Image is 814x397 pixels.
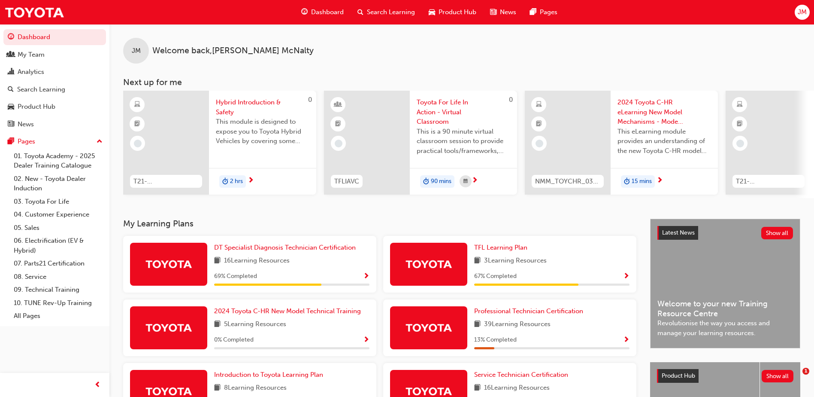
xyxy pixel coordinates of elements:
span: Welcome to your new Training Resource Centre [657,299,793,318]
span: book-icon [214,383,221,394]
span: search-icon [357,7,363,18]
a: Service Technician Certification [474,370,572,380]
span: Dashboard [311,7,344,17]
span: Welcome back , [PERSON_NAME] McNalty [152,46,314,56]
span: duration-icon [624,176,630,187]
span: Show Progress [623,273,629,281]
a: 08. Service [10,270,106,284]
span: 0 % Completed [214,335,254,345]
img: Trak [405,320,452,335]
span: learningRecordVerb_NONE-icon [335,140,342,147]
span: people-icon [8,51,14,59]
span: learningRecordVerb_NONE-icon [536,140,543,147]
span: 5 Learning Resources [224,319,286,330]
a: DT Specialist Diagnosis Technician Certification [214,243,359,253]
span: book-icon [474,256,481,266]
a: 0T21-FOD_HVIS_PREREQHybrid Introduction & SafetyThis module is designed to expose you to Toyota H... [123,91,316,195]
span: next-icon [248,177,254,185]
a: 06. Electrification (EV & Hybrid) [10,234,106,257]
h3: My Learning Plans [123,219,636,229]
span: next-icon [472,177,478,185]
a: 05. Sales [10,221,106,235]
span: TFLIAVC [334,177,359,186]
a: 09. Technical Training [10,283,106,296]
span: Hybrid Introduction & Safety [216,98,309,117]
span: prev-icon [94,380,101,391]
span: Professional Technician Certification [474,307,583,315]
span: 2 hrs [230,177,243,186]
a: car-iconProduct Hub [422,3,483,21]
a: Product HubShow all [657,369,793,383]
span: T21-PTFOR_PRE_READ [736,177,801,186]
span: This is a 90 minute virtual classroom session to provide practical tools/frameworks, behaviours a... [417,127,510,156]
span: This module is designed to expose you to Toyota Hybrid Vehicles by covering some history of the H... [216,117,309,146]
span: 90 mins [431,177,451,186]
button: JM [795,5,810,20]
iframe: Intercom live chat [785,368,805,388]
a: Professional Technician Certification [474,306,587,316]
a: News [3,116,106,132]
a: Product Hub [3,99,106,115]
span: 3 Learning Resources [484,256,547,266]
span: book-icon [474,383,481,394]
a: Introduction to Toyota Learning Plan [214,370,327,380]
img: Trak [405,257,452,272]
span: learningResourceType_ELEARNING-icon [536,99,542,110]
span: book-icon [214,256,221,266]
span: Search Learning [367,7,415,17]
span: booktick-icon [536,119,542,130]
a: TFL Learning Plan [474,243,531,253]
span: News [500,7,516,17]
span: 0 [308,96,312,104]
h3: Next up for me [109,77,814,87]
span: book-icon [214,319,221,330]
button: Show all [762,370,794,382]
a: Analytics [3,64,106,80]
a: My Team [3,47,106,63]
span: JM [132,46,141,56]
span: Introduction to Toyota Learning Plan [214,371,323,379]
a: Latest NewsShow allWelcome to your new Training Resource CentreRevolutionise the way you access a... [650,219,800,348]
span: learningResourceType_ELEARNING-icon [134,99,140,110]
span: duration-icon [423,176,429,187]
a: search-iconSearch Learning [351,3,422,21]
a: 03. Toyota For Life [10,195,106,208]
a: guage-iconDashboard [294,3,351,21]
a: pages-iconPages [523,3,564,21]
a: 0TFLIAVCToyota For Life In Action - Virtual ClassroomThis is a 90 minute virtual classroom sessio... [324,91,517,195]
span: Show Progress [623,336,629,344]
span: 69 % Completed [214,272,257,281]
span: booktick-icon [134,119,140,130]
div: Pages [18,137,35,147]
span: booktick-icon [335,119,341,130]
a: NMM_TOYCHR_032024_MODULE_12024 Toyota C-HR eLearning New Model Mechanisms - Model Outline (Module... [525,91,718,195]
a: Dashboard [3,29,106,45]
span: Toyota For Life In Action - Virtual Classroom [417,98,510,127]
span: news-icon [490,7,496,18]
a: Search Learning [3,82,106,98]
span: Latest News [662,229,695,236]
span: T21-FOD_HVIS_PREREQ [133,177,199,186]
span: 15 mins [632,177,652,186]
span: book-icon [474,319,481,330]
button: Show Progress [363,271,369,282]
img: Trak [4,3,64,22]
span: 16 Learning Resources [224,256,290,266]
span: car-icon [8,103,14,111]
div: News [18,119,34,129]
span: calendar-icon [463,176,468,187]
a: 07. Parts21 Certification [10,257,106,270]
span: Service Technician Certification [474,371,568,379]
img: Trak [145,320,192,335]
span: 13 % Completed [474,335,517,345]
span: news-icon [8,121,14,128]
span: JM [798,7,807,17]
button: Pages [3,134,106,150]
span: 39 Learning Resources [484,319,551,330]
div: My Team [18,50,45,60]
span: DT Specialist Diagnosis Technician Certification [214,244,356,251]
div: Product Hub [18,102,55,112]
span: TFL Learning Plan [474,244,527,251]
span: learningRecordVerb_NONE-icon [736,140,744,147]
span: learningResourceType_INSTRUCTOR_LED-icon [335,99,341,110]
